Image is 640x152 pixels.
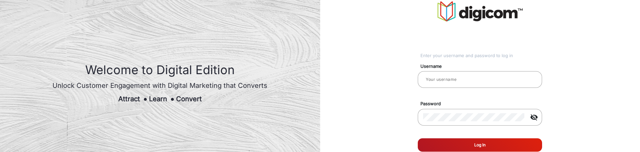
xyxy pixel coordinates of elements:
[415,101,550,107] mat-label: Password
[143,95,147,103] span: ●
[170,95,174,103] span: ●
[526,113,542,121] mat-icon: visibility_off
[52,81,267,91] div: Unlock Customer Engagement with Digital Marketing that Converts
[423,75,537,84] input: Your username
[52,94,267,104] div: Attract Learn Convert
[437,1,523,21] img: vmg-logo
[52,63,267,77] h1: Welcome to Digital Edition
[418,138,542,152] button: Log In
[420,52,542,59] div: Enter your username and password to log in
[415,63,550,70] mat-label: Username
